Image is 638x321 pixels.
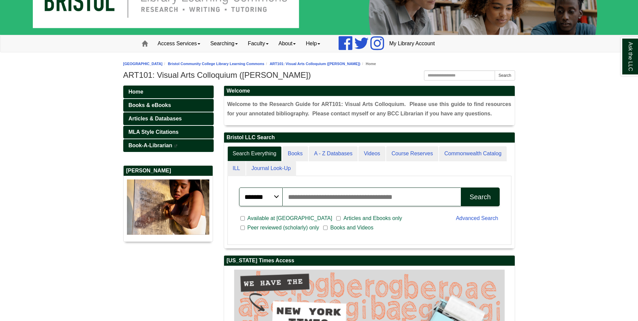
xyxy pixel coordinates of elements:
[123,126,214,139] a: MLA Style Citations
[227,161,245,176] a: ILL
[461,188,499,206] button: Search
[224,132,515,143] h2: Bristol LLC Search
[205,35,243,52] a: Searching
[386,146,438,161] a: Course Reserves
[129,129,179,135] span: MLA Style Citations
[274,35,301,52] a: About
[384,35,440,52] a: My Library Account
[358,146,385,161] a: Videos
[153,35,205,52] a: Access Services
[123,70,515,80] h1: ART101: Visual Arts Colloquium ([PERSON_NAME])
[123,99,214,112] a: Books & eBooks
[245,224,322,232] span: Peer reviewed (scholarly) only
[309,146,358,161] a: A - Z Databases
[123,139,214,152] a: Book-A-Librarian
[470,193,491,201] div: Search
[341,214,405,222] span: Articles and Ebooks only
[323,225,328,231] input: Books and Videos
[224,256,515,266] h2: [US_STATE] Times Access
[129,116,182,121] span: Articles & Databases
[456,215,498,221] a: Advanced Search
[129,102,171,108] span: Books & eBooks
[336,215,341,221] input: Articles and Ebooks only
[168,62,264,66] a: Bristol Community College Library Learning Commons
[240,225,245,231] input: Peer reviewed (scholarly) only
[270,62,360,66] a: ART101: Visual Arts Colloquium ([PERSON_NAME])
[129,89,143,95] span: Home
[174,145,178,148] i: This link opens in a new window
[129,143,172,148] span: Book-A-Librarian
[240,215,245,221] input: Available at [GEOGRAPHIC_DATA]
[246,161,296,176] a: Journal Look-Up
[123,61,515,67] nav: breadcrumb
[243,35,274,52] a: Faculty
[123,86,214,248] div: Guide Pages
[123,62,163,66] a: [GEOGRAPHIC_DATA]
[224,86,515,96] h2: Welcome
[245,214,335,222] span: Available at [GEOGRAPHIC_DATA]
[227,101,511,116] span: Welcome to the Research Guide for ART101: Visual Arts Colloquium. Please use this guide to find r...
[439,146,507,161] a: Commonwealth Catalog
[495,70,515,81] button: Search
[301,35,325,52] a: Help
[282,146,308,161] a: Books
[124,166,213,176] h2: [PERSON_NAME]
[227,146,282,161] a: Search Everything
[123,86,214,98] a: Home
[360,61,376,67] li: Home
[328,224,376,232] span: Books and Videos
[123,112,214,125] a: Articles & Databases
